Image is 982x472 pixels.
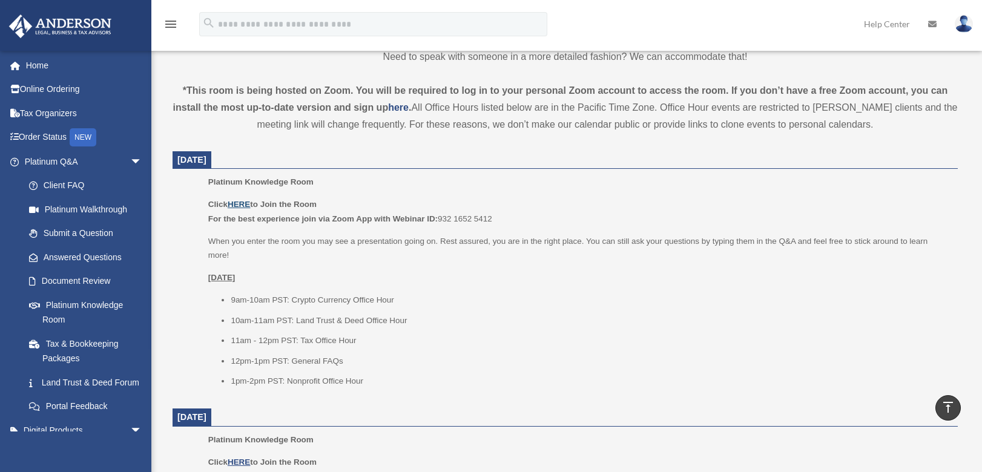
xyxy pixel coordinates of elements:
p: 932 1652 5412 [208,197,949,226]
li: 12pm-1pm PST: General FAQs [231,354,949,369]
a: Home [8,53,160,77]
b: Click to Join the Room [208,457,317,467]
a: menu [163,21,178,31]
i: vertical_align_top [941,400,955,415]
li: 9am-10am PST: Crypto Currency Office Hour [231,293,949,307]
span: [DATE] [177,155,206,165]
span: arrow_drop_down [130,418,154,443]
b: For the best experience join via Zoom App with Webinar ID: [208,214,438,223]
a: HERE [228,457,250,467]
i: search [202,16,216,30]
span: [DATE] [177,412,206,422]
a: Submit a Question [17,221,160,246]
a: Answered Questions [17,245,160,269]
u: [DATE] [208,273,236,282]
strong: . [409,102,411,113]
a: Digital Productsarrow_drop_down [8,418,160,442]
p: Need to speak with someone in a more detailed fashion? We can accommodate that! [173,48,958,65]
a: HERE [228,200,250,209]
a: Client FAQ [17,174,160,198]
li: 1pm-2pm PST: Nonprofit Office Hour [231,374,949,388]
a: Document Review [17,269,160,293]
a: Platinum Q&Aarrow_drop_down [8,149,160,174]
img: User Pic [955,15,973,33]
i: menu [163,17,178,31]
a: Land Trust & Deed Forum [17,370,160,395]
div: All Office Hours listed below are in the Pacific Time Zone. Office Hour events are restricted to ... [173,82,958,133]
a: Portal Feedback [17,395,160,419]
div: NEW [70,128,96,146]
span: Platinum Knowledge Room [208,435,314,444]
a: here [388,102,409,113]
a: Tax Organizers [8,101,160,125]
strong: *This room is being hosted on Zoom. You will be required to log in to your personal Zoom account ... [173,85,948,113]
li: 10am-11am PST: Land Trust & Deed Office Hour [231,313,949,328]
a: Platinum Walkthrough [17,197,160,221]
span: arrow_drop_down [130,149,154,174]
img: Anderson Advisors Platinum Portal [5,15,115,38]
li: 11am - 12pm PST: Tax Office Hour [231,333,949,348]
a: Platinum Knowledge Room [17,293,154,332]
a: vertical_align_top [935,395,961,421]
span: Platinum Knowledge Room [208,177,314,186]
a: Tax & Bookkeeping Packages [17,332,160,370]
a: Order StatusNEW [8,125,160,150]
a: Online Ordering [8,77,160,102]
b: Click to Join the Room [208,200,317,209]
p: When you enter the room you may see a presentation going on. Rest assured, you are in the right p... [208,234,949,263]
